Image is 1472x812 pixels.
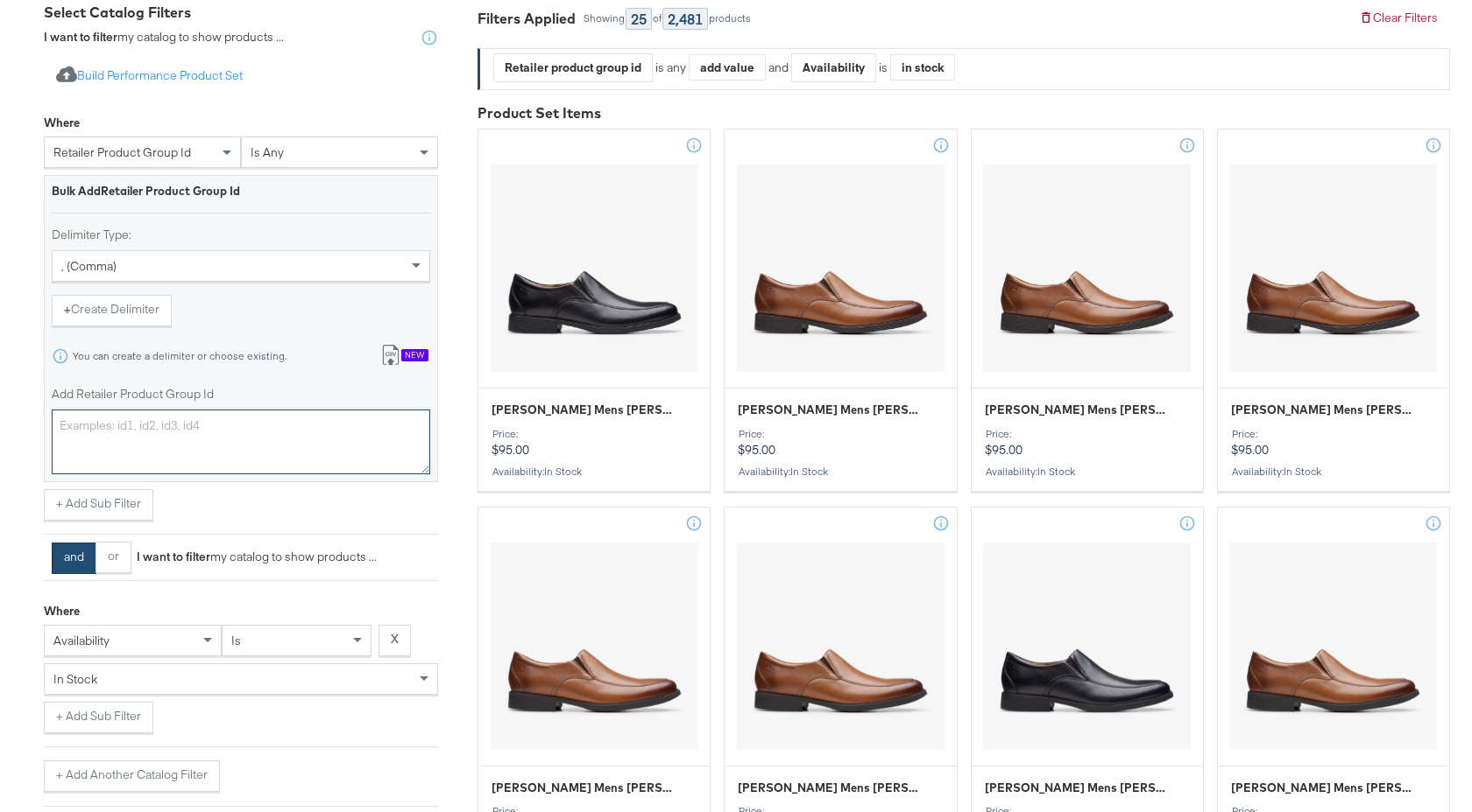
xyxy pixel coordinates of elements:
span: in stock [1284,465,1321,478]
span: , (comma) [61,258,117,274]
div: my catalog to show products ... [44,29,284,46]
button: New [368,340,441,373]
div: Showing [583,12,626,24]
span: Clarks Mens Whiddon Step Dark Tan Leather [985,402,1170,418]
div: Product Set Items [478,103,1450,123]
span: in stock [544,465,582,478]
p: $95.00 [738,428,943,458]
strong: I want to filter [44,29,117,45]
button: Clear Filters [1347,3,1450,34]
span: in stock [1037,465,1075,478]
span: Clarks Mens Whiddon Step Black Leather [492,402,676,418]
div: of [652,12,662,24]
span: Clarks Mens Whiddon Step Dark Tan Leather [1231,780,1416,796]
div: and [768,53,955,82]
span: in stock [790,465,828,478]
strong: + [64,301,71,318]
div: Where [44,115,80,131]
button: +Create Delimiter [52,295,172,326]
span: in stock [53,671,97,687]
div: Availability [792,54,875,81]
strong: X [391,631,399,647]
div: Availability : [1231,465,1436,478]
div: Availability : [985,465,1190,478]
span: is any [251,144,284,160]
button: + Add Sub Filter [44,489,153,521]
div: Price: [1231,428,1436,440]
div: 25 [626,8,652,30]
span: Clarks Mens Whiddon Step Dark Tan Leather [1231,402,1416,418]
label: Add Retailer Product Group Id [52,386,430,402]
div: 2,481 [662,8,708,30]
button: X [379,625,411,656]
span: is [231,633,241,648]
button: Build Performance Product Set [44,60,255,93]
button: + Add Sub Filter [44,702,153,733]
span: Clarks Mens Whiddon Step Dark Tan Leather [492,780,676,796]
div: Price: [492,428,697,440]
div: in stock [891,54,954,80]
div: Retailer product group id [494,54,652,81]
div: Price: [738,428,943,440]
p: $95.00 [1231,428,1436,458]
div: Price: [985,428,1190,440]
strong: I want to filter [137,549,210,564]
div: You can create a delimiter or choose existing. [72,350,287,362]
p: $95.00 [492,428,697,458]
span: Clarks Mens Whiddon Step Black Leather [985,780,1170,796]
span: Clarks Mens Whiddon Step Dark Tan Leather [738,402,923,418]
span: retailer product group id [53,144,191,160]
button: or [96,542,131,573]
div: add value [690,54,765,80]
span: Clarks Mens Whiddon Step Dark Tan Leather [738,780,923,796]
p: $95.00 [985,428,1190,458]
div: Bulk Add Retailer Product Group Id [52,183,430,199]
button: and [52,542,96,574]
span: availability [53,633,110,648]
div: products [708,12,752,24]
div: Filters Applied [478,9,576,29]
div: New [401,349,428,361]
button: + Add Another Catalog Filter [44,760,220,792]
label: Delimiter Type: [52,227,430,243]
div: is [876,59,890,76]
div: Availability : [738,465,943,478]
div: Select Catalog Filters [44,3,438,23]
div: Where [44,603,80,619]
div: Availability : [492,465,697,478]
div: my catalog to show products ... [131,549,377,565]
div: is any [653,59,689,76]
